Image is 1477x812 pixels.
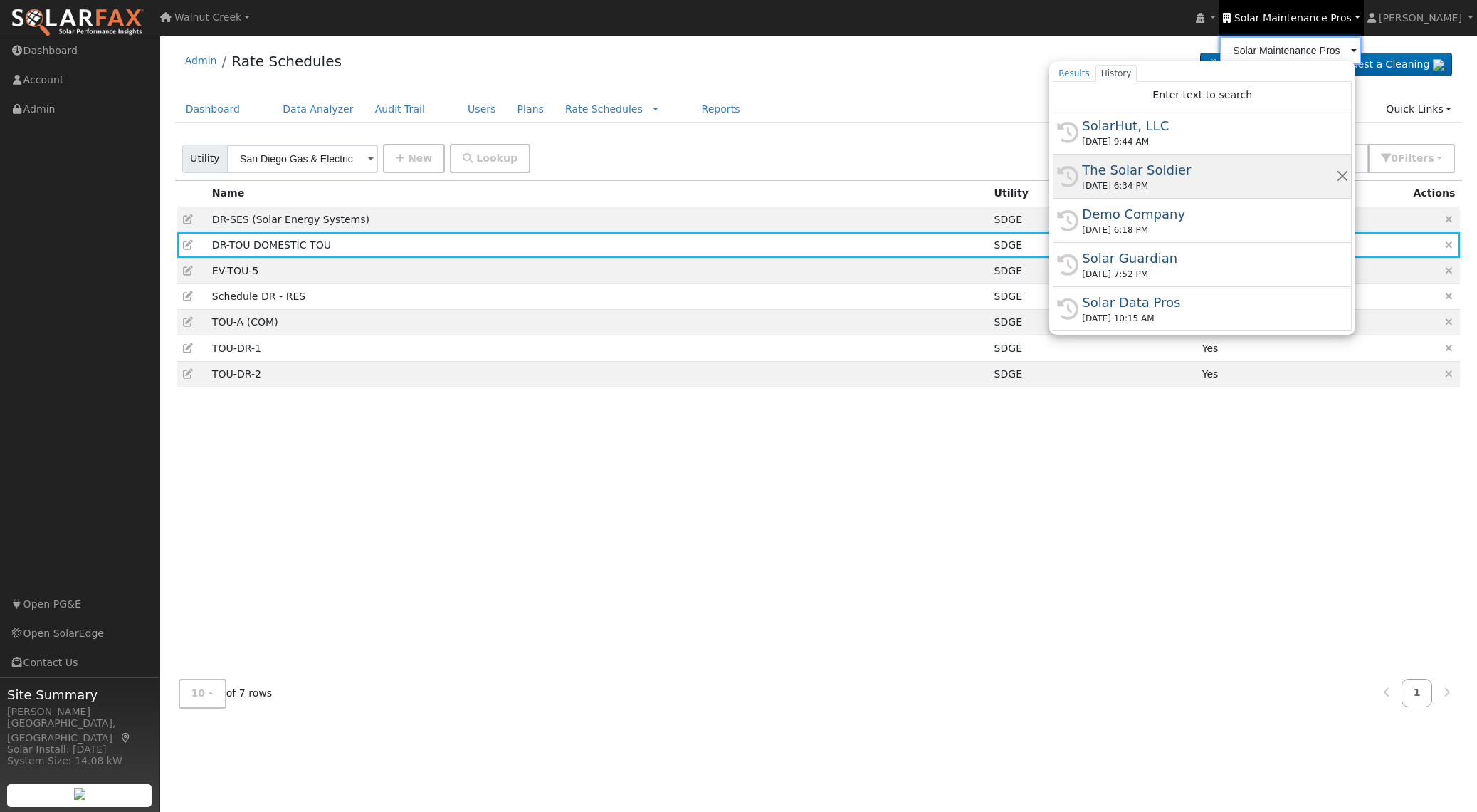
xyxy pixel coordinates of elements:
i: History [1057,210,1078,231]
button: 0Filters [1368,144,1455,173]
div: [DATE] 9:44 AM [1082,135,1335,148]
a: Rate Schedules [231,53,342,70]
div: The Solar Soldier [1082,160,1335,179]
td: TOU-DR-1 [207,335,989,361]
th: Utility [989,181,1197,207]
a: 1 [1402,679,1433,707]
div: System Size: 14.08 kW [7,754,152,769]
button: New [383,144,445,173]
img: retrieve [74,788,85,800]
img: retrieve [1433,59,1444,71]
td: San Diego Gas & Electric [989,207,1197,232]
div: [DATE] 7:52 PM [1082,268,1335,281]
span: Enter text to search [1152,89,1252,100]
td: EV-TOU-5 [207,258,989,283]
div: Solar Guardian [1082,249,1335,268]
a: Users [457,96,507,123]
a: Admin [185,55,217,66]
div: Solar Data Pros [1082,293,1335,312]
td: San Diego Gas & Electric [989,258,1197,283]
a: Delete Rate Schedule [1443,239,1456,251]
input: Select a Utility [227,145,378,173]
a: Edit Rate Schedule (25) [182,316,195,328]
td: Yes [1197,335,1409,361]
a: Audit Trail [364,96,436,123]
th: Name [207,181,989,207]
a: Edit Rate Schedule (9) [182,368,195,380]
span: Walnut Creek [174,11,241,23]
a: Edit Rate Schedule (13) [182,214,195,225]
td: San Diego Gas & Electric [989,335,1197,361]
td: TOU-DR-2 [207,361,989,387]
td: San Diego Gas & Electric [989,232,1197,258]
div: SolarHut, LLC [1082,116,1335,135]
span: Filter [1398,152,1434,164]
a: Reports [690,96,750,123]
a: Rate Schedules [565,103,643,115]
td: Schedule DR - RESIDENTIAL [207,284,989,310]
a: Edit Rate Schedule (64) [182,239,195,251]
a: Dashboard [175,96,251,123]
a: Results [1053,65,1095,82]
button: Remove this history [1335,169,1349,184]
td: San Diego Gas & Electric [989,310,1197,335]
a: Delete Rate Schedule [1443,316,1456,328]
a: Delete Rate Schedule [1443,265,1456,276]
a: Delete Rate Schedule [1443,368,1456,380]
div: [PERSON_NAME] [7,704,152,719]
a: History [1095,65,1137,82]
span: s [1428,152,1434,164]
span: Utility [182,145,228,173]
a: Edit Rate Schedule (6) [182,343,195,354]
img: SolarFax [11,8,144,38]
div: [GEOGRAPHIC_DATA], [GEOGRAPHIC_DATA] [7,716,152,746]
i: History [1057,122,1078,143]
a: Delete Rate Schedule [1443,343,1456,354]
th: Actions [1409,181,1461,207]
button: Lookup [450,144,530,173]
i: History [1057,298,1078,320]
span: Lookup [476,152,517,164]
td: San Diego Gas & Electric [989,361,1197,387]
span: 10 [191,687,206,699]
span: New [408,152,432,164]
a: Delete Rate Schedule [1443,291,1456,302]
a: Map [120,732,132,744]
a: Quick Links [1375,96,1462,123]
td: Yes [1197,361,1409,387]
a: Plans [507,96,554,123]
span: Site Summary [7,685,152,704]
span: [PERSON_NAME] [1379,12,1462,24]
a: Data Analyzer [272,96,364,123]
div: [DATE] 10:15 AM [1082,312,1335,325]
span: Solar Maintenance Pros [1234,12,1352,24]
div: Solar Install: [DATE] [7,742,152,757]
a: Edit Rate Schedule (2) [182,265,195,276]
a: Request a Cleaning [1314,53,1452,77]
div: Demo Company [1082,204,1335,224]
div: of 7 rows [179,679,273,708]
a: Edit Rate Schedule (66) [182,291,195,302]
i: History [1057,254,1078,276]
i: History [1057,166,1078,187]
td: DR-TOU DOMESTIC TIME-OF-USE [207,232,989,258]
td: DR-SES (Solar Energy Systems) [207,207,989,232]
td: San Diego Gas & Electric [989,284,1197,310]
td: TOU-A (Commercial) [207,310,989,335]
div: [DATE] 6:18 PM [1082,224,1335,236]
button: 10 [179,679,226,708]
a: Delete Rate Schedule [1443,214,1456,225]
div: [DATE] 6:34 PM [1082,179,1335,192]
